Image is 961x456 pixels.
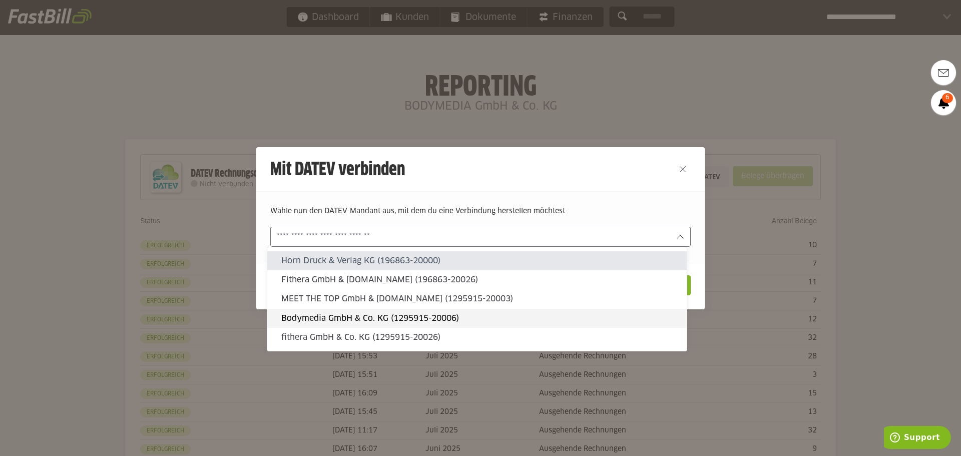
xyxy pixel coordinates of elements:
[267,251,687,270] sl-option: Horn Druck & Verlag KG (196863-20000)
[267,289,687,308] sl-option: MEET THE TOP GmbH & [DOMAIN_NAME] (1295915-20003)
[270,206,691,217] p: Wähle nun den DATEV-Mandant aus, mit dem du eine Verbindung herstellen möchtest
[267,270,687,289] sl-option: Fithera GmbH & [DOMAIN_NAME] (196863-20026)
[267,309,687,328] sl-option: Bodymedia GmbH & Co. KG (1295915-20006)
[884,426,951,451] iframe: Öffnet ein Widget, in dem Sie weitere Informationen finden
[267,328,687,347] sl-option: fithera GmbH & Co. KG (1295915-20026)
[942,93,953,103] span: 6
[931,90,956,115] a: 6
